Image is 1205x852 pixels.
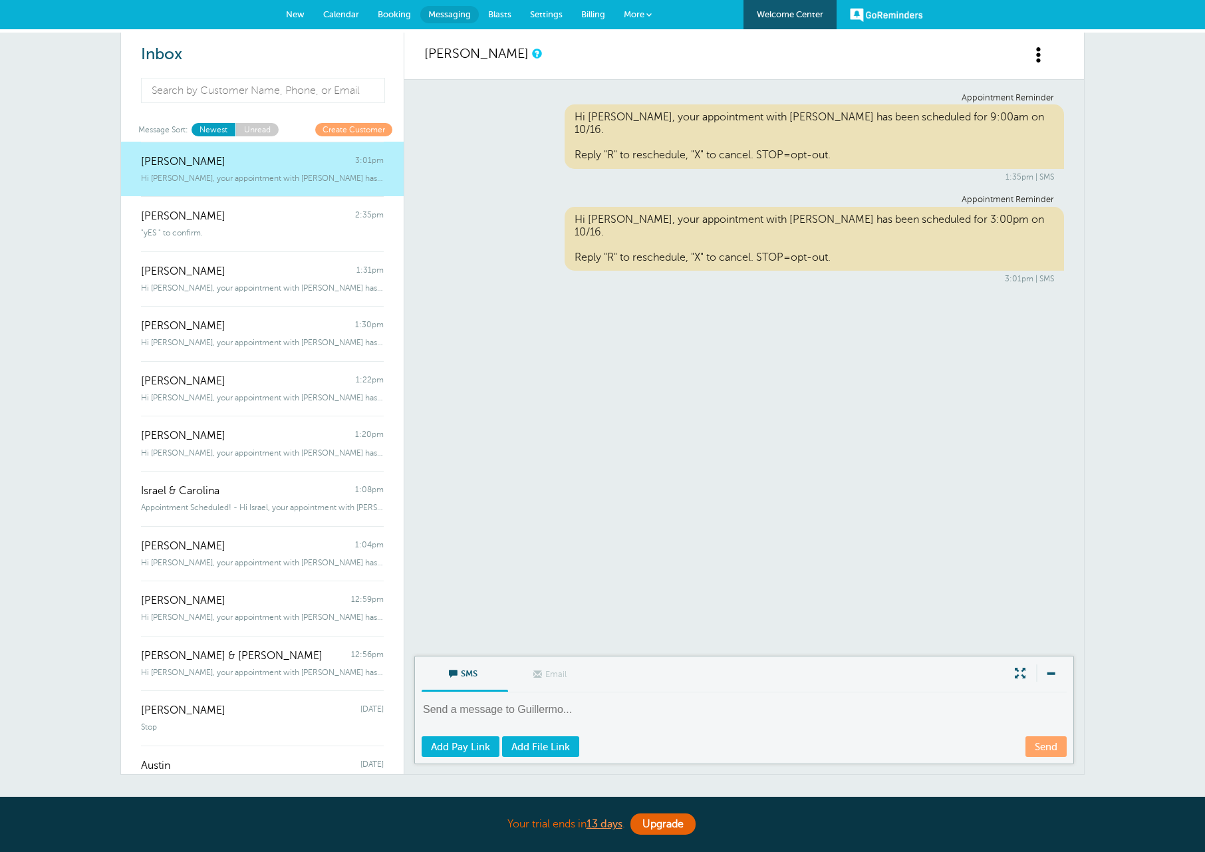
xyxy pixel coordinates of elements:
span: 12:59pm [351,595,384,607]
a: [PERSON_NAME] [DATE] Stop [121,690,404,746]
a: Unread [235,123,279,136]
span: [DATE] [360,760,384,772]
div: Hi [PERSON_NAME], your appointment with [PERSON_NAME] has been scheduled for 3:00pm on 10/16. Rep... [565,207,1065,271]
span: Email [518,657,585,689]
a: Add Pay Link [422,736,499,757]
span: [PERSON_NAME] [141,540,225,553]
span: 3:01pm [355,156,384,168]
h2: Inbox [141,45,384,65]
span: Hi [PERSON_NAME], your appointment with [PERSON_NAME] has been scheduled for 3:00pm o [141,448,384,458]
span: More [624,9,644,19]
div: Appointment Reminder [434,195,1054,205]
span: New [286,9,305,19]
p: Want a ? [120,795,1085,810]
span: Hi [PERSON_NAME], your appointment with [PERSON_NAME] has been scheduled for 10:00am [141,338,384,347]
span: Message Sort: [138,123,188,136]
span: 2:35pm [355,210,384,223]
span: Austin [141,760,170,772]
span: [PERSON_NAME] [141,265,225,278]
span: Messaging [428,9,471,19]
a: [PERSON_NAME] 1:20pm Hi [PERSON_NAME], your appointment with [PERSON_NAME] has been scheduled for... [121,416,404,471]
span: Israel & Carolina [141,485,219,497]
a: Refer someone to us! [597,795,723,809]
div: 3:01pm | SMS [434,274,1054,283]
a: [PERSON_NAME] 12:59pm Hi [PERSON_NAME], your appointment with [PERSON_NAME] has been scheduled fo... [121,581,404,636]
a: Create Customer [315,123,392,136]
a: [PERSON_NAME] & [PERSON_NAME] 12:56pm Hi [PERSON_NAME], your appointment with [PERSON_NAME] has b... [121,636,404,691]
a: [PERSON_NAME] 1:30pm Hi [PERSON_NAME], your appointment with [PERSON_NAME] has been scheduled for... [121,306,404,361]
a: [PERSON_NAME] [424,46,529,61]
a: [PERSON_NAME] 1:31pm Hi [PERSON_NAME], your appointment with [PERSON_NAME] has been scheduled for... [121,251,404,307]
span: SMS [432,656,498,688]
a: Austin [DATE] Appointment for [DATE] confirmed! Add to your calendar: goreminde [121,746,404,801]
a: Send [1025,736,1067,757]
span: Stop [141,722,157,732]
span: Blasts [488,9,511,19]
a: Israel & Carolina 1:08pm Appointment Scheduled! - Hi Israel, your appointment with [PERSON_NAME] ... [121,471,404,526]
span: 1:08pm [355,485,384,497]
span: Add File Link [511,742,570,752]
span: [PERSON_NAME] [141,375,225,388]
div: Your trial ends in . [270,810,935,839]
span: [PERSON_NAME] & [PERSON_NAME] [141,650,323,662]
span: "yES " to confirm. [141,228,203,237]
span: [PERSON_NAME] [141,595,225,607]
div: Appointment Reminder [434,93,1054,103]
span: Booking [378,9,411,19]
span: [PERSON_NAME] [141,430,225,442]
span: Hi [PERSON_NAME], your appointment with [PERSON_NAME] has been scheduled for 3:0 [141,174,384,183]
span: 12:56pm [351,650,384,662]
span: [PERSON_NAME] [141,320,225,333]
span: Hi [PERSON_NAME], your appointment with [PERSON_NAME] has been scheduled for 10:00am [141,393,384,402]
span: 1:31pm [356,265,384,278]
div: Hi [PERSON_NAME], your appointment with [PERSON_NAME] has been scheduled for 9:00am on 10/16. Rep... [565,104,1065,169]
a: Newest [192,123,235,136]
a: 13 days [587,818,622,830]
a: Upgrade [630,813,696,835]
span: Settings [530,9,563,19]
span: Calendar [323,9,359,19]
span: Add Pay Link [431,742,490,752]
span: [PERSON_NAME] [141,156,225,168]
strong: free month [522,795,591,809]
a: [PERSON_NAME] 1:04pm Hi [PERSON_NAME], your appointment with [PERSON_NAME] has been scheduled for... [121,526,404,581]
div: 1:35pm | SMS [434,172,1054,182]
label: This customer does not have an email address. [508,657,595,692]
span: [PERSON_NAME] [141,704,225,717]
span: Hi [PERSON_NAME], your appointment with [PERSON_NAME] has been scheduled for 2:00pm [141,283,384,293]
span: Hi [PERSON_NAME], your appointment with [PERSON_NAME] has been scheduled for 10:00a [141,613,384,622]
span: 1:20pm [355,430,384,442]
a: Add File Link [502,736,579,757]
span: Appointment Scheduled! - Hi Israel, your appointment with [PERSON_NAME] has been scheduled for 3:... [141,503,384,512]
span: [PERSON_NAME] [141,210,225,223]
a: [PERSON_NAME] 1:22pm Hi [PERSON_NAME], your appointment with [PERSON_NAME] has been scheduled for... [121,361,404,416]
span: Hi [PERSON_NAME], your appointment with [PERSON_NAME] has been scheduled for 9:00a [141,668,384,677]
a: This is a history of all communications between GoReminders and your customer. [532,49,540,58]
a: [PERSON_NAME] 2:35pm "yES " to confirm. [121,196,404,251]
span: [DATE] [360,704,384,717]
span: 1:04pm [355,540,384,553]
a: [PERSON_NAME] 3:01pm Hi [PERSON_NAME], your appointment with [PERSON_NAME] has been scheduled for... [121,142,404,197]
input: Search by Customer Name, Phone, or Email [141,78,385,103]
span: Hi [PERSON_NAME], your appointment with [PERSON_NAME] has been scheduled for 11:00am [141,558,384,567]
a: Messaging [420,6,479,23]
span: 1:22pm [356,375,384,388]
span: Billing [581,9,605,19]
span: 1:30pm [355,320,384,333]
